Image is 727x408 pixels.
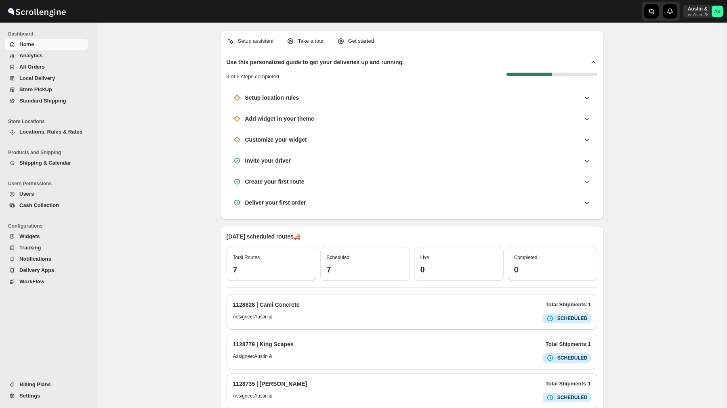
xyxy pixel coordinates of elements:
p: Total Shipments: 1 [546,340,591,348]
span: Home [19,41,34,47]
span: Settings [19,393,40,399]
span: Store Locations [8,118,91,125]
h3: Customize your widget [245,136,307,144]
text: A& [714,9,721,14]
span: Dashboard [8,31,91,37]
span: Widgets [19,233,40,239]
h3: 7 [327,265,403,274]
b: SCHEDULED [557,316,588,321]
span: Users [19,191,34,197]
span: Products and Shipping [8,149,91,156]
button: Widgets [5,231,88,242]
span: Local Delivery [19,75,55,81]
span: Store PickUp [19,86,52,92]
h2: Use this personalized guide to get your deliveries up and running. [227,58,404,66]
button: User menu [683,5,724,18]
p: Total Shipments: 1 [546,380,591,388]
span: Delivery Apps [19,267,54,273]
h6: Assignee: Austin & [233,314,272,323]
h3: 0 [420,265,497,274]
button: Notifications [5,253,88,265]
h2: 1128828 | Cami Concrete [233,301,300,309]
span: Standard Shipping [19,98,66,104]
span: Tracking [19,245,41,251]
button: Tracking [5,242,88,253]
span: Notifications [19,256,51,262]
h6: Assignee: Austin & [233,393,272,402]
button: Users [5,188,88,200]
span: Austin & [712,6,723,17]
span: Total Routes [233,255,260,260]
button: WorkFlow [5,276,88,287]
button: Delivery Apps [5,265,88,276]
h3: Create your first route [245,178,305,186]
span: All Orders [19,64,45,70]
p: 3 of 6 steps completed [227,73,279,81]
button: Cash Collection [5,200,88,211]
b: SCHEDULED [557,355,588,361]
h2: 1128779 | King Scapes [233,340,294,348]
p: Austin & [688,6,708,12]
span: Live [420,255,429,260]
span: Shipping & Calendar [19,160,71,166]
h3: Setup location rules [245,94,299,102]
p: [DATE] scheduled routes 🚚 [227,232,597,241]
span: Cash Collection [19,202,59,208]
button: Locations, Rules & Rates [5,126,88,138]
span: Scheduled [327,255,350,260]
p: Get started [348,37,374,45]
p: Setup assistant [238,37,274,45]
h3: 7 [233,265,310,274]
p: em1cia-28 [688,12,708,17]
p: Total Shipments: 1 [546,301,591,309]
h6: Assignee: Austin & [233,353,272,363]
h3: 0 [514,265,591,274]
button: All Orders [5,61,88,73]
img: ScrollEngine [6,1,67,21]
span: Users Permissions [8,180,91,187]
button: Shipping & Calendar [5,157,88,169]
button: Analytics [5,50,88,61]
span: Configurations [8,223,91,229]
h2: 1128735 | [PERSON_NAME] [233,380,307,388]
button: Billing Plans [5,379,88,390]
p: Take a tour [298,37,324,45]
span: Locations, Rules & Rates [19,129,82,135]
b: SCHEDULED [557,395,588,400]
span: Completed [514,255,538,260]
span: Billing Plans [19,381,51,387]
span: Analytics [19,52,43,59]
h3: Invite your driver [245,157,291,165]
span: WorkFlow [19,278,44,285]
h3: Add widget in your theme [245,115,314,123]
button: Home [5,39,88,50]
h3: Deliver your first order [245,199,306,207]
button: Settings [5,390,88,402]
